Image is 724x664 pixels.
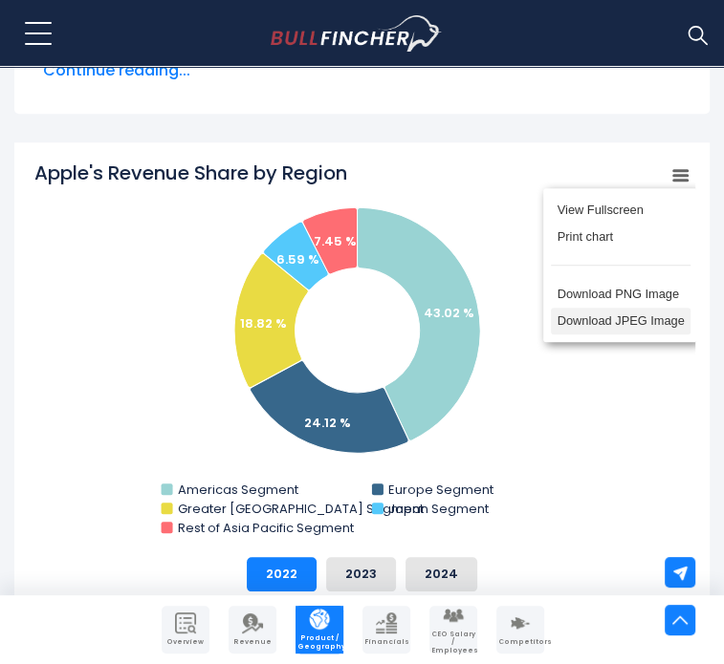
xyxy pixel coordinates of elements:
[230,638,274,646] span: Revenue
[551,281,691,308] li: Download PNG Image
[178,519,354,537] text: Rest of Asia Pacific Segment
[326,557,396,591] button: 2023
[162,606,209,653] a: Company Overview
[496,606,544,653] a: Company Competitors
[271,15,476,52] a: Go to homepage
[551,223,691,249] li: Print chart
[229,606,276,653] a: Company Revenue
[364,638,408,646] span: Financials
[551,308,691,334] li: Download JPEG Image
[296,606,343,653] a: Company Product/Geography
[431,631,475,654] span: CEO Salary / Employees
[43,59,681,82] span: Continue reading...
[551,196,691,223] li: View Fullscreen
[429,606,477,653] a: Company Employees
[314,232,357,250] text: 7.45 %
[304,414,351,432] text: 24.12 %
[240,314,287,332] text: 18.82 %
[178,481,298,499] text: Americas Segment
[498,638,542,646] span: Competitors
[164,638,208,646] span: Overview
[388,500,489,518] text: Japan Segment
[424,304,474,322] text: 43.02 %
[362,606,410,653] a: Company Financials
[388,481,494,499] text: Europe Segment
[29,160,695,542] svg: Apple's Revenue Share by Region
[178,500,424,518] text: Greater [GEOGRAPHIC_DATA] Segment
[297,634,341,651] span: Product / Geography
[271,15,442,52] img: Bullfincher logo
[406,557,477,591] button: 2024
[247,557,317,591] button: 2022
[34,160,347,186] tspan: Apple's Revenue Share by Region
[276,250,319,268] text: 6.59 %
